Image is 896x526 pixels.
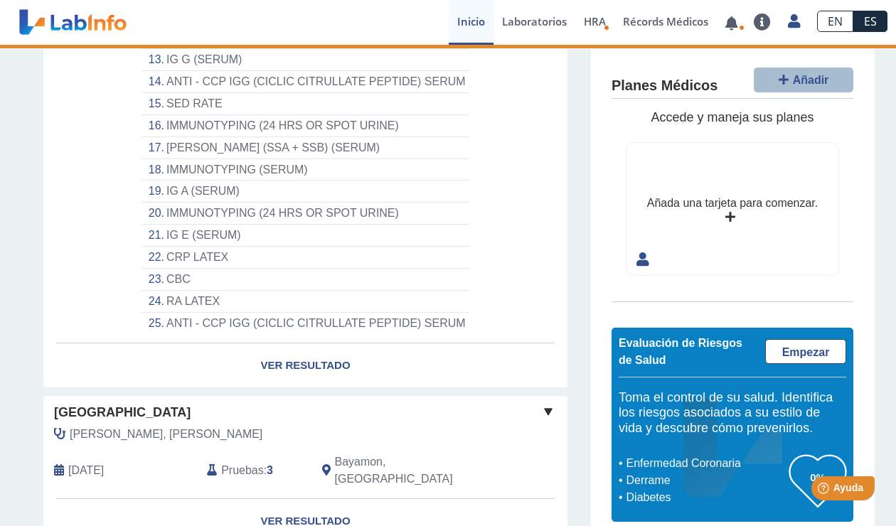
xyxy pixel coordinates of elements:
li: IG A (SERUM) [142,181,469,203]
span: HRA [584,14,606,28]
li: IMMUNOTYPING (24 HRS OR SPOT URINE) [142,203,469,225]
iframe: Help widget launcher [769,471,880,510]
span: Accede y maneja sus planes [651,110,814,124]
li: [PERSON_NAME] (SSA + SSB) (SERUM) [142,137,469,159]
span: Pruebas [221,462,263,479]
li: CBC [142,269,469,291]
li: IG G (SERUM) [142,49,469,71]
div: : [196,453,311,488]
li: Derrame [622,472,789,489]
li: IMMUNOTYPING (24 HRS OR SPOT URINE) [142,115,469,137]
span: Evaluación de Riesgos de Salud [619,337,742,366]
a: ES [853,11,887,32]
h3: 0% [789,468,846,486]
span: Empezar [782,346,830,358]
li: CRP LATEX [142,247,469,269]
a: Empezar [765,339,846,364]
li: SED RATE [142,93,469,115]
a: EN [817,11,853,32]
li: IMMUNOTYPING (SERUM) [142,159,469,181]
a: Ver Resultado [43,343,567,388]
li: ANTI - CCP IGG (CICLIC CITRULLATE PEPTIDE) SERUM [142,71,469,93]
span: Cabrera Rodriguez, Pilar [70,426,262,443]
li: RA LATEX [142,291,469,313]
span: 2025-08-09 [68,462,104,479]
div: Añada una tarjeta para comenzar. [647,195,818,212]
li: IG E (SERUM) [142,225,469,247]
span: [GEOGRAPHIC_DATA] [54,403,191,422]
b: 3 [267,464,273,476]
li: ANTI - CCP IGG (CICLIC CITRULLATE PEPTIDE) SERUM [142,313,469,334]
button: Añadir [754,68,853,92]
h5: Toma el control de su salud. Identifica los riesgos asociados a su estilo de vida y descubre cómo... [619,390,846,436]
span: Bayamon, PR [335,453,492,488]
h4: Planes Médicos [612,77,718,95]
span: Añadir [793,74,829,86]
li: Diabetes [622,489,789,506]
li: Enfermedad Coronaria [622,455,789,472]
